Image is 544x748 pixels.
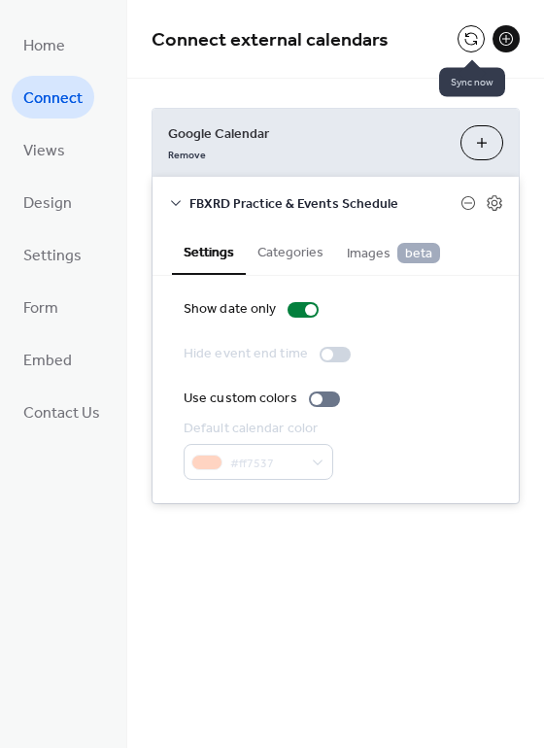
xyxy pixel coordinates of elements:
span: Views [23,136,65,167]
div: Show date only [184,299,276,320]
div: Default calendar color [184,419,329,439]
span: Embed [23,346,72,377]
a: Home [12,23,77,66]
span: Home [23,31,65,62]
button: Categories [246,228,335,273]
a: Embed [12,338,84,381]
span: FBXRD Practice & Events Schedule [189,194,460,215]
div: Hide event end time [184,344,308,364]
span: Connect external calendars [152,21,389,59]
div: Use custom colors [184,389,297,409]
a: Form [12,286,70,328]
span: Images [347,243,440,264]
span: Google Calendar [168,124,445,145]
span: Form [23,293,58,324]
span: Design [23,188,72,220]
span: Settings [23,241,82,272]
a: Design [12,181,84,223]
span: Remove [168,149,206,162]
span: beta [397,243,440,263]
a: Settings [12,233,93,276]
span: Sync now [439,68,505,97]
button: Settings [172,228,246,275]
a: Contact Us [12,391,112,433]
a: Connect [12,76,94,119]
span: Connect [23,84,83,115]
a: Views [12,128,77,171]
button: Images beta [335,228,452,274]
span: Contact Us [23,398,100,429]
